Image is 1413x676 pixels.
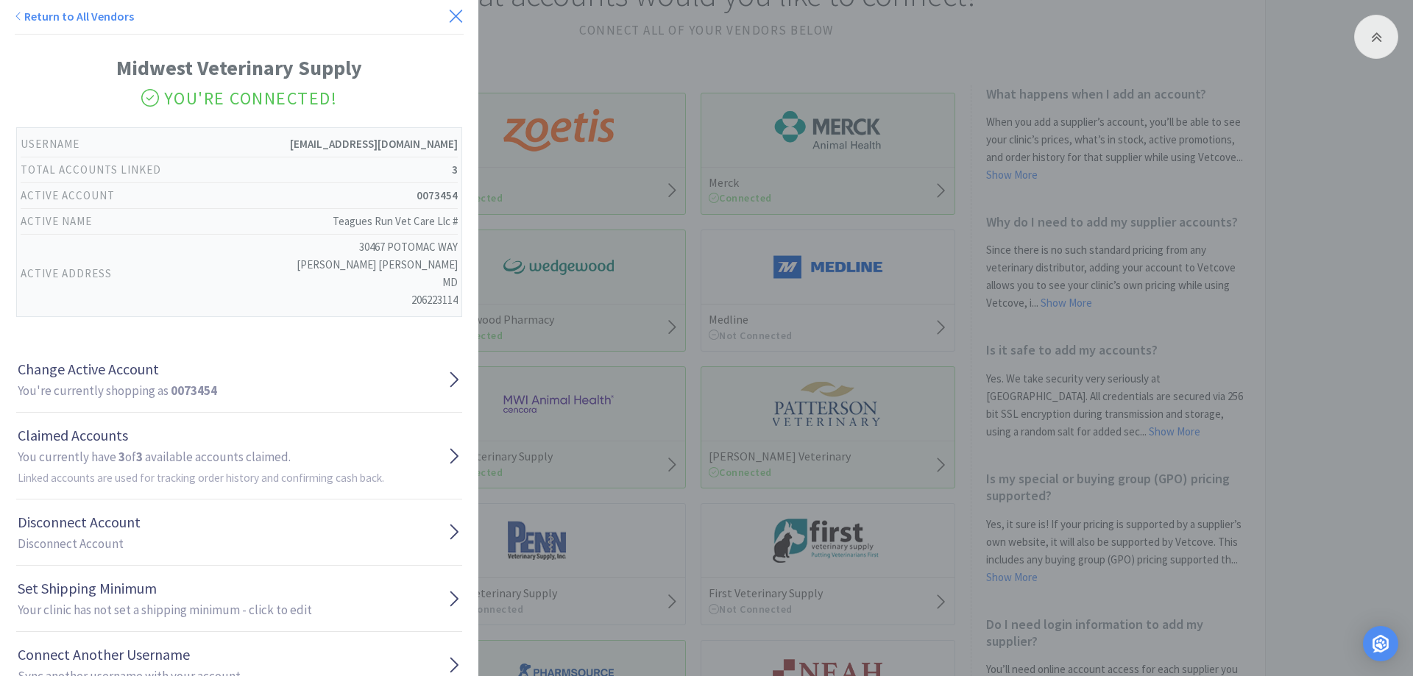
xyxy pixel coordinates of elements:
h1: Disconnect Account [18,510,141,534]
strong: 0073454 [171,383,217,399]
h1: Claimed Accounts [18,424,384,447]
div: Active Address [21,238,112,309]
span: 30467 POTOMAC WAY [359,240,458,254]
div: 0073454 [417,187,458,204]
h2: You currently have of available accounts claimed. [18,447,384,487]
div: 3 [452,161,458,179]
span: 206223114 [411,293,458,307]
h1: Connect Another Username [18,643,241,666]
h1: Change Active Account [18,357,217,381]
h2: You're currently shopping as [18,381,217,401]
span: [PERSON_NAME] [PERSON_NAME] [297,257,458,271]
div: Active Account [21,187,115,204]
strong: 3 [118,449,125,465]
strong: 3 [136,449,143,465]
a: Return to All Vendors [15,9,134,24]
div: Total Accounts Linked [21,161,161,179]
span: Linked accounts are used for tracking order history and confirming cash back. [18,471,384,485]
h1: Midwest Veterinary Supply [16,51,462,85]
h2: Disconnect Account [18,534,141,554]
h1: Set Shipping Minimum [18,577,312,600]
div: Open Intercom Messenger [1363,626,1398,661]
p: Teagues Run Vet Care Llc # [333,213,458,230]
div: Active Name [21,213,92,230]
div: [EMAIL_ADDRESS][DOMAIN_NAME] [290,135,458,153]
span: MD [442,275,458,289]
h2: You're Connected! [16,85,462,113]
div: Username [21,135,79,153]
h2: Your clinic has not set a shipping minimum - click to edit [18,600,312,620]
